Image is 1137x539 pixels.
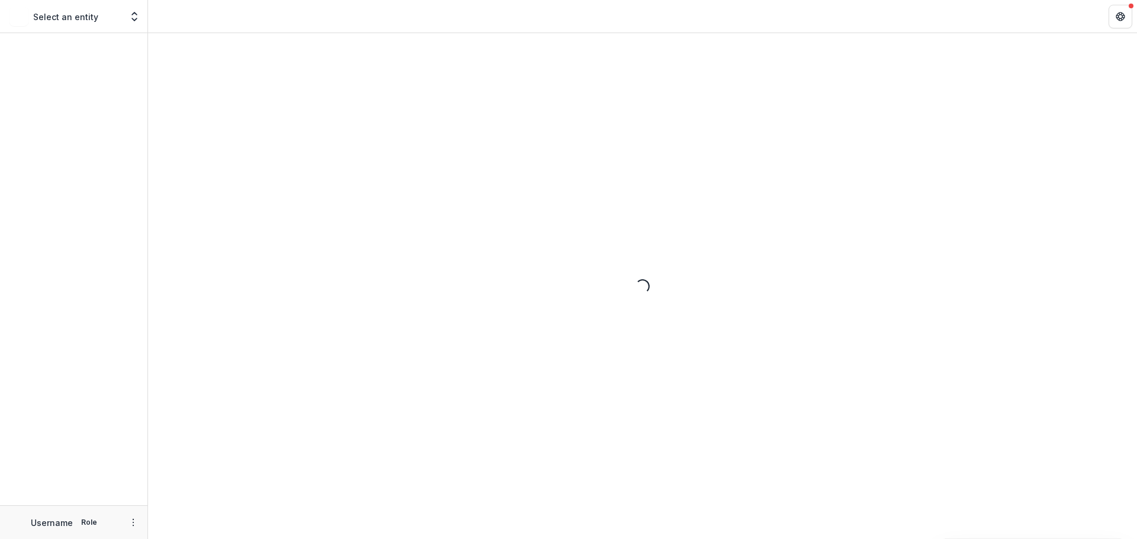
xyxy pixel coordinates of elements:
button: Get Help [1109,5,1132,28]
p: Username [31,517,73,529]
p: Select an entity [33,11,98,23]
button: More [126,515,140,530]
p: Role [78,517,101,528]
button: Open entity switcher [126,5,143,28]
